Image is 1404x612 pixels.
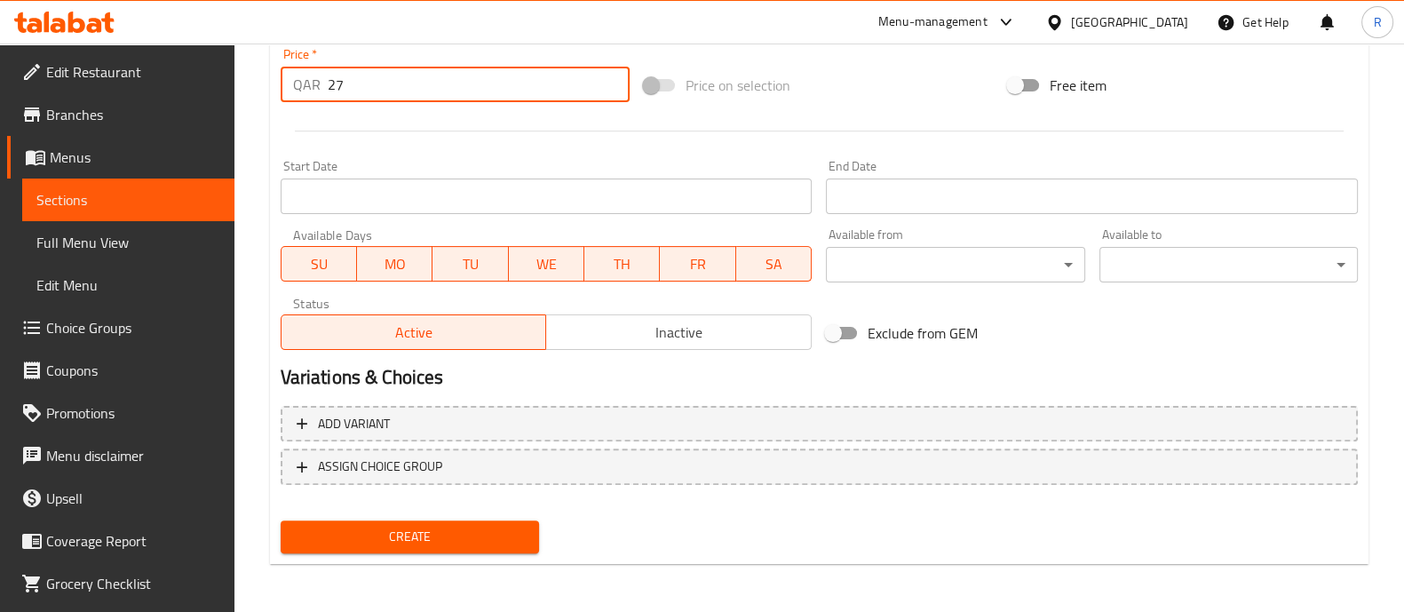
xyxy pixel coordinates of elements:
[293,74,321,95] p: QAR
[7,477,234,520] a: Upsell
[591,251,653,277] span: TH
[7,136,234,179] a: Menus
[22,221,234,264] a: Full Menu View
[826,247,1084,282] div: ​
[1071,12,1188,32] div: [GEOGRAPHIC_DATA]
[878,12,988,33] div: Menu-management
[50,147,220,168] span: Menus
[1050,75,1107,96] span: Free item
[289,251,350,277] span: SU
[516,251,577,277] span: WE
[46,445,220,466] span: Menu disclaimer
[7,51,234,93] a: Edit Restaurant
[7,349,234,392] a: Coupons
[281,314,547,350] button: Active
[36,232,220,253] span: Full Menu View
[36,274,220,296] span: Edit Menu
[46,402,220,424] span: Promotions
[1099,247,1358,282] div: ​
[46,104,220,125] span: Branches
[7,520,234,562] a: Coverage Report
[660,246,735,282] button: FR
[281,521,539,553] button: Create
[281,406,1358,442] button: Add variant
[357,246,432,282] button: MO
[545,314,812,350] button: Inactive
[318,456,442,478] span: ASSIGN CHOICE GROUP
[432,246,508,282] button: TU
[46,530,220,552] span: Coverage Report
[22,264,234,306] a: Edit Menu
[281,449,1358,485] button: ASSIGN CHOICE GROUP
[7,93,234,136] a: Branches
[295,526,525,548] span: Create
[509,246,584,282] button: WE
[46,61,220,83] span: Edit Restaurant
[46,317,220,338] span: Choice Groups
[281,246,357,282] button: SU
[281,364,1358,391] h2: Variations & Choices
[667,251,728,277] span: FR
[553,320,805,346] span: Inactive
[328,67,631,102] input: Please enter price
[364,251,425,277] span: MO
[46,360,220,381] span: Coupons
[868,322,978,344] span: Exclude from GEM
[7,306,234,349] a: Choice Groups
[736,246,812,282] button: SA
[318,413,390,435] span: Add variant
[743,251,805,277] span: SA
[289,320,540,346] span: Active
[7,434,234,477] a: Menu disclaimer
[584,246,660,282] button: TH
[440,251,501,277] span: TU
[1373,12,1381,32] span: R
[46,573,220,594] span: Grocery Checklist
[7,562,234,605] a: Grocery Checklist
[46,488,220,509] span: Upsell
[686,75,790,96] span: Price on selection
[7,392,234,434] a: Promotions
[36,189,220,211] span: Sections
[22,179,234,221] a: Sections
